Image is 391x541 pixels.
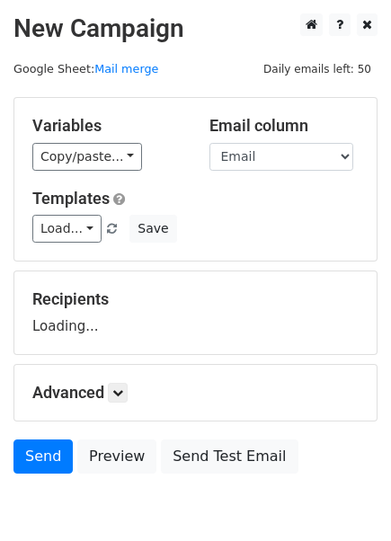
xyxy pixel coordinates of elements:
[77,439,156,474] a: Preview
[257,59,378,79] span: Daily emails left: 50
[13,62,158,75] small: Google Sheet:
[129,215,176,243] button: Save
[257,62,378,75] a: Daily emails left: 50
[94,62,158,75] a: Mail merge
[32,116,182,136] h5: Variables
[209,116,360,136] h5: Email column
[32,143,142,171] a: Copy/paste...
[13,13,378,44] h2: New Campaign
[32,383,359,403] h5: Advanced
[32,289,359,336] div: Loading...
[32,215,102,243] a: Load...
[161,439,298,474] a: Send Test Email
[32,289,359,309] h5: Recipients
[13,439,73,474] a: Send
[32,189,110,208] a: Templates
